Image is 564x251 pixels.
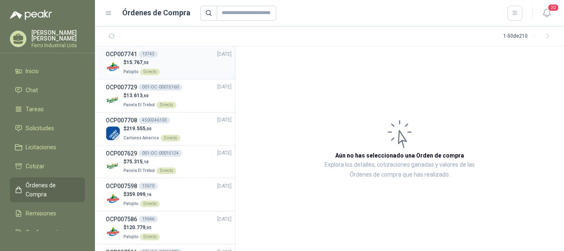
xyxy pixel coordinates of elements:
img: Company Logo [106,60,120,74]
a: OCP0077084500246103[DATE] Company Logo$219.555,00Cartones AmericaDirecto [106,116,232,142]
span: [DATE] [217,215,232,223]
span: Patojito [123,234,138,239]
p: $ [123,158,176,166]
span: Remisiones [26,209,56,218]
span: 20 [547,4,559,12]
a: OCP00758613666[DATE] Company Logo$120.779,05PatojitoDirecto [106,215,232,241]
span: Patojito [123,201,138,206]
span: Cotizar [26,162,45,171]
img: Company Logo [106,93,120,108]
p: $ [123,224,160,232]
h3: OCP007598 [106,182,137,191]
a: Órdenes de Compra [10,177,85,202]
a: Licitaciones [10,139,85,155]
h3: OCP007729 [106,83,137,92]
a: Cotizar [10,158,85,174]
div: 1 - 50 de 210 [503,30,554,43]
h3: OCP007741 [106,50,137,59]
span: [DATE] [217,83,232,91]
div: 4500246103 [139,117,170,124]
div: Directo [156,102,176,108]
a: Inicio [10,63,85,79]
div: Directo [140,69,160,75]
span: Configuración [26,228,62,237]
span: [DATE] [217,50,232,58]
span: Patojito [123,69,138,74]
p: $ [123,92,176,100]
span: 15.767 [126,60,149,65]
div: Directo [140,201,160,207]
div: 13743 [139,51,158,57]
span: Licitaciones [26,143,56,152]
span: [DATE] [217,116,232,124]
img: Company Logo [106,159,120,173]
span: Inicio [26,67,39,76]
a: OCP00759813670[DATE] Company Logo$359.099,16PatojitoDirecto [106,182,232,208]
a: Chat [10,82,85,98]
span: ,05 [145,225,152,230]
span: Solicitudes [26,124,54,133]
a: OCP007729001-OC -00015160[DATE] Company Logo$13.613,60Panela El TrébolDirecto [106,83,232,109]
span: ,16 [145,192,152,197]
h1: Órdenes de Compra [122,7,190,19]
a: OCP007629001-OC -00015124[DATE] Company Logo$75.315,10Panela El TrébolDirecto [106,149,232,175]
span: 75.315 [126,159,149,165]
p: [PERSON_NAME] [PERSON_NAME] [31,30,85,41]
img: Company Logo [106,126,120,141]
span: ,60 [142,93,149,98]
span: 120.779 [126,225,152,230]
p: $ [123,125,180,133]
span: Panela El Trébol [123,168,155,173]
img: Company Logo [106,225,120,239]
button: 20 [539,6,554,21]
span: 13.613 [126,93,149,98]
span: [DATE] [217,149,232,157]
a: OCP00774113743[DATE] Company Logo$15.767,50PatojitoDirecto [106,50,232,76]
a: Remisiones [10,206,85,221]
a: Tareas [10,101,85,117]
h3: OCP007708 [106,116,137,125]
div: Directo [156,167,176,174]
img: Logo peakr [10,10,52,20]
span: Chat [26,86,38,95]
p: Ferro Industrial Ltda [31,43,85,48]
a: Solicitudes [10,120,85,136]
h3: Aún no has seleccionado una Orden de compra [335,151,464,160]
div: 13670 [139,183,158,189]
span: Cartones America [123,136,159,140]
p: Explora los detalles, cotizaciones ganadas y valores de las Órdenes de compra que has realizado. [318,160,481,180]
span: 359.099 [126,191,152,197]
span: ,50 [142,60,149,65]
a: Configuración [10,225,85,240]
span: Tareas [26,105,44,114]
h3: OCP007629 [106,149,137,158]
span: [DATE] [217,182,232,190]
p: $ [123,59,160,67]
p: $ [123,191,160,198]
div: Directo [140,234,160,240]
span: 219.555 [126,126,152,131]
span: Órdenes de Compra [26,181,77,199]
span: Panela El Trébol [123,103,155,107]
div: 001-OC -00015124 [139,150,182,157]
div: Directo [161,135,180,141]
span: ,00 [145,127,152,131]
img: Company Logo [106,192,120,206]
div: 001-OC -00015160 [139,84,182,91]
h3: OCP007586 [106,215,137,224]
span: ,10 [142,160,149,164]
div: 13666 [139,216,158,222]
